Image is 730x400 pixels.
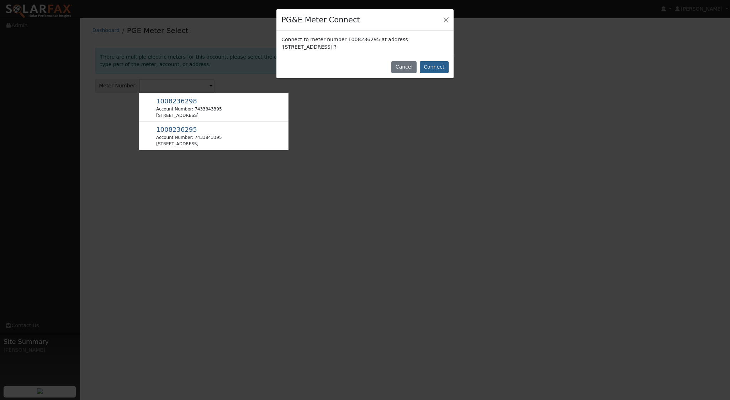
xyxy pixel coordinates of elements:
[420,61,449,73] button: Connect
[391,61,417,73] button: Cancel
[281,14,360,26] h4: PG&E Meter Connect
[156,106,222,112] div: Account Number: 7433843395
[156,141,222,147] div: [STREET_ADDRESS]
[156,134,222,141] div: Account Number: 7433843395
[156,99,197,104] span: Usage Point: 5085978449
[276,31,454,55] div: Connect to meter number 1008236295 at address '[STREET_ADDRESS]'?
[156,127,197,133] span: Usage Point: 5583378643
[156,97,197,105] span: 1008236298
[156,112,222,119] div: [STREET_ADDRESS]
[156,126,197,133] span: 1008236295
[441,15,451,25] button: Close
